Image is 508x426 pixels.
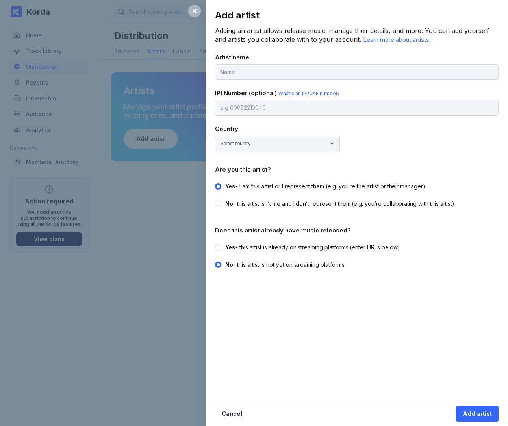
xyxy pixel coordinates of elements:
div: - this artist isn’t me and I don’t represent them (e.g. you’re collaborating with this artist) [225,200,454,208]
div: Artist name [215,53,499,61]
input: Name [215,64,499,80]
div: IPI Number (optional) [215,89,499,97]
div: Add artist [463,410,492,418]
span: No [225,261,233,268]
span: Yes [225,244,235,251]
button: Cancel [215,406,249,422]
span: Learn more about artists [363,36,429,43]
div: Cancel [222,410,242,418]
div: Country [215,125,499,133]
div: Adding an artist allows release music, manage their details, and more. You can add yourself and a... [215,26,499,44]
span: No [225,200,233,207]
div: - I am this artist or I represent them (e.g. you’re the artist or their manager) [225,183,425,190]
span: What's an IPI/CAE number? [278,90,340,96]
div: Does this artist already have music released? [215,227,499,234]
button: Add artist [456,406,499,422]
input: e.g 00052210040 [215,100,499,116]
div: Add artist [215,9,499,21]
div: - this artist is not yet on streaming platforms [225,261,345,269]
div: Are you this artist? [215,166,499,173]
div: - this artist is already on streaming platforms (enter URLs below) [225,243,400,251]
span: Yes [225,183,235,190]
